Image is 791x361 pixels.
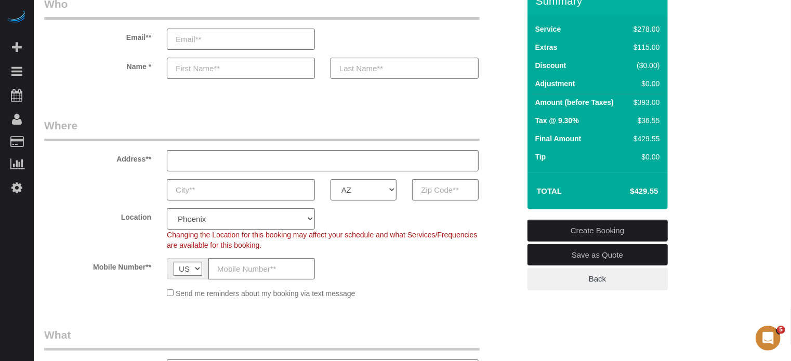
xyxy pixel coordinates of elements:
div: $0.00 [629,78,660,89]
span: Changing the Location for this booking may affect your schedule and what Services/Frequencies are... [167,231,477,249]
label: Tax @ 9.30% [535,115,579,126]
label: Location [36,208,159,222]
label: Extras [535,42,558,52]
span: 5 [777,326,785,334]
label: Discount [535,60,566,71]
div: $115.00 [629,42,660,52]
div: $429.55 [629,133,660,144]
input: Zip Code** [412,179,478,200]
span: Send me reminders about my booking via text message [176,289,355,298]
iframe: Intercom live chat [756,326,781,351]
legend: Where [44,118,480,141]
input: First Name** [167,58,315,79]
div: $36.55 [629,115,660,126]
input: Last Name** [331,58,479,79]
a: Create Booking [528,220,668,242]
a: Save as Quote [528,244,668,266]
div: $0.00 [629,152,660,162]
label: Service [535,24,561,34]
label: Final Amount [535,133,582,144]
strong: Total [537,186,562,195]
label: Mobile Number** [36,258,159,272]
label: Name * [36,58,159,72]
a: Back [528,268,668,290]
img: Automaid Logo [6,10,27,25]
legend: What [44,327,480,351]
div: $393.00 [629,97,660,108]
label: Amount (before Taxes) [535,97,614,108]
div: $278.00 [629,24,660,34]
div: ($0.00) [629,60,660,71]
label: Adjustment [535,78,575,89]
label: Tip [535,152,546,162]
h4: $429.55 [599,187,658,196]
input: Mobile Number** [208,258,315,279]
